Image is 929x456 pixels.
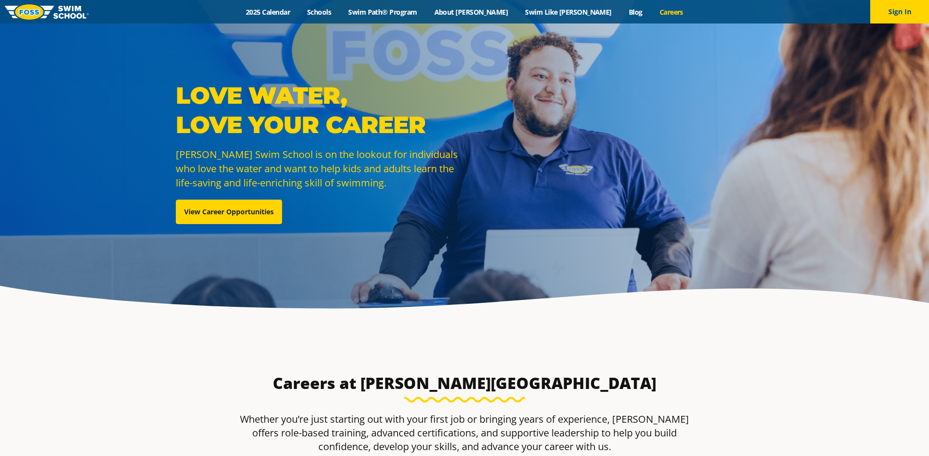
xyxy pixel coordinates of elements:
a: Swim Path® Program [340,7,426,17]
h3: Careers at [PERSON_NAME][GEOGRAPHIC_DATA] [234,373,696,393]
span: [PERSON_NAME] Swim School is on the lookout for individuals who love the water and want to help k... [176,148,458,189]
a: View Career Opportunities [176,200,282,224]
a: Schools [299,7,340,17]
p: Love Water, Love Your Career [176,81,460,139]
img: FOSS Swim School Logo [5,4,89,20]
a: About [PERSON_NAME] [426,7,517,17]
a: Swim Like [PERSON_NAME] [517,7,620,17]
a: 2025 Calendar [238,7,299,17]
a: Blog [620,7,651,17]
a: Careers [651,7,691,17]
p: Whether you’re just starting out with your first job or bringing years of experience, [PERSON_NAM... [234,412,696,454]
